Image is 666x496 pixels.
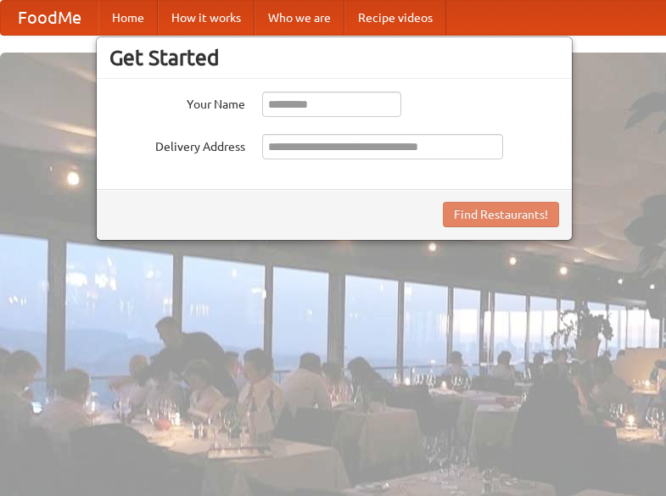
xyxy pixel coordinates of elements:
[109,45,559,70] h3: Get Started
[344,1,446,35] a: Recipe videos
[255,1,344,35] a: Who we are
[109,92,245,113] label: Your Name
[158,1,255,35] a: How it works
[443,202,559,227] button: Find Restaurants!
[1,1,98,35] a: FoodMe
[98,1,158,35] a: Home
[109,134,245,155] label: Delivery Address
